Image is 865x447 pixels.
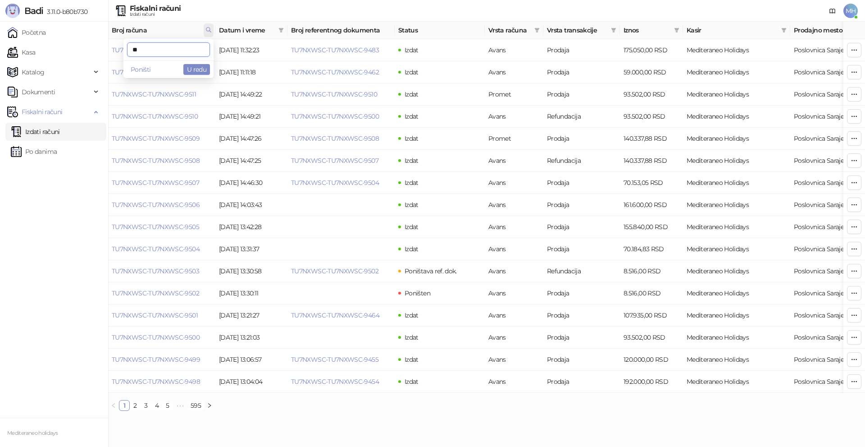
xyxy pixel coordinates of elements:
button: U redu [183,64,210,75]
td: Prodaja [543,83,620,106]
th: Vrsta transakcije [543,22,620,39]
td: TU7NXWSC-TU7NXWSC-9499 [108,349,215,371]
a: TU7NXWSC-TU7NXWSC-9500 [291,112,379,120]
li: 4 [151,400,162,411]
td: [DATE] 14:03:43 [215,194,287,216]
button: right [204,400,215,411]
a: TU7NXWSC-TU7NXWSC-9455 [291,355,378,364]
a: TU7NXWSC-TU7NXWSC-9510 [291,90,377,98]
td: [DATE] 13:30:58 [215,260,287,282]
a: TU7NXWSC-TU7NXWSC-9509 [112,134,200,143]
th: Broj računa [108,22,215,39]
td: 192.000,00 RSD [620,371,683,393]
span: Izdat [405,112,419,120]
a: TU7NXWSC-TU7NXWSC-9454 [291,378,379,386]
td: Avans [485,172,543,194]
td: 175.050,00 RSD [620,39,683,61]
a: TU7NXWSC-TU7NXWSC-9505 [112,223,199,231]
span: Izdat [405,201,419,209]
td: TU7NXWSC-TU7NXWSC-9502 [108,282,215,304]
td: Mediteraneo Holidays [683,282,790,304]
td: Mediteraneo Holidays [683,216,790,238]
span: filter [609,23,618,37]
td: 8.516,00 RSD [620,282,683,304]
span: Datum i vreme [219,25,275,35]
span: Izdat [405,90,419,98]
td: Prodaja [543,304,620,327]
td: 161.600,00 RSD [620,194,683,216]
span: Poništen [405,289,430,297]
td: TU7NXWSC-TU7NXWSC-9503 [108,260,215,282]
li: Prethodna strana [108,400,119,411]
span: Poništava ref. dok. [405,267,457,275]
td: Prodaja [543,349,620,371]
span: right [207,403,212,408]
span: Izdat [405,157,419,165]
a: TU7NXWSC-TU7NXWSC-9508 [291,134,379,143]
a: TU7NXWSC-TU7NXWSC-9501 [112,311,198,319]
td: 93.502,00 RSD [620,327,683,349]
td: TU7NXWSC-TU7NXWSC-9507 [108,172,215,194]
td: [DATE] 13:21:03 [215,327,287,349]
a: 4 [152,401,162,410]
td: [DATE] 14:49:21 [215,106,287,128]
td: Avans [485,304,543,327]
td: Avans [485,61,543,83]
td: Avans [485,150,543,172]
li: 2 [130,400,141,411]
td: Avans [485,39,543,61]
td: Mediteraneo Holidays [683,150,790,172]
td: [DATE] 14:49:22 [215,83,287,106]
button: left [108,400,119,411]
td: Prodaja [543,61,620,83]
a: Kasa [7,43,35,61]
li: 1 [119,400,130,411]
td: TU7NXWSC-TU7NXWSC-9498 [108,371,215,393]
td: Mediteraneo Holidays [683,304,790,327]
a: Izdati računi [11,123,60,141]
a: 595 [188,401,204,410]
td: TU7NXWSC-TU7NXWSC-9510 [108,106,215,128]
span: Izdat [405,355,419,364]
span: 3.11.0-b80b730 [43,8,87,16]
td: Avans [485,238,543,260]
td: [DATE] 13:31:37 [215,238,287,260]
td: 120.000,00 RSD [620,349,683,371]
td: Avans [485,216,543,238]
li: Sledeća strana [204,400,215,411]
td: Mediteraneo Holidays [683,349,790,371]
span: Izdat [405,311,419,319]
a: TU7NXWSC-TU7NXWSC-9502 [291,267,378,275]
td: Avans [485,260,543,282]
a: Po danima [11,143,57,161]
a: TU7NXWSC-TU7NXWSC-9508 [112,157,200,165]
td: 140.337,88 RSD [620,128,683,150]
td: [DATE] 14:47:26 [215,128,287,150]
td: Prodaja [543,282,620,304]
a: 3 [141,401,151,410]
a: 1 [119,401,129,410]
span: Fiskalni računi [22,103,62,121]
a: TU7NXWSC-TU7NXWSC-9513 [112,46,197,54]
td: Prodaja [543,39,620,61]
td: 8.516,00 RSD [620,260,683,282]
td: TU7NXWSC-TU7NXWSC-9511 [108,83,215,106]
td: Prodaja [543,128,620,150]
a: TU7NXWSC-TU7NXWSC-9499 [112,355,200,364]
span: filter [278,28,284,33]
td: Mediteraneo Holidays [683,106,790,128]
a: TU7NXWSC-TU7NXWSC-9464 [291,311,379,319]
th: Vrsta računa [485,22,543,39]
td: 155.840,00 RSD [620,216,683,238]
a: TU7NXWSC-TU7NXWSC-9506 [112,201,200,209]
span: Badi [24,5,43,16]
span: left [111,403,116,408]
a: Dokumentacija [825,4,840,18]
td: Avans [485,349,543,371]
td: [DATE] 11:11:18 [215,61,287,83]
td: Promet [485,83,543,106]
li: 5 [162,400,173,411]
td: Mediteraneo Holidays [683,260,790,282]
a: TU7NXWSC-TU7NXWSC-9503 [112,267,199,275]
td: TU7NXWSC-TU7NXWSC-9501 [108,304,215,327]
